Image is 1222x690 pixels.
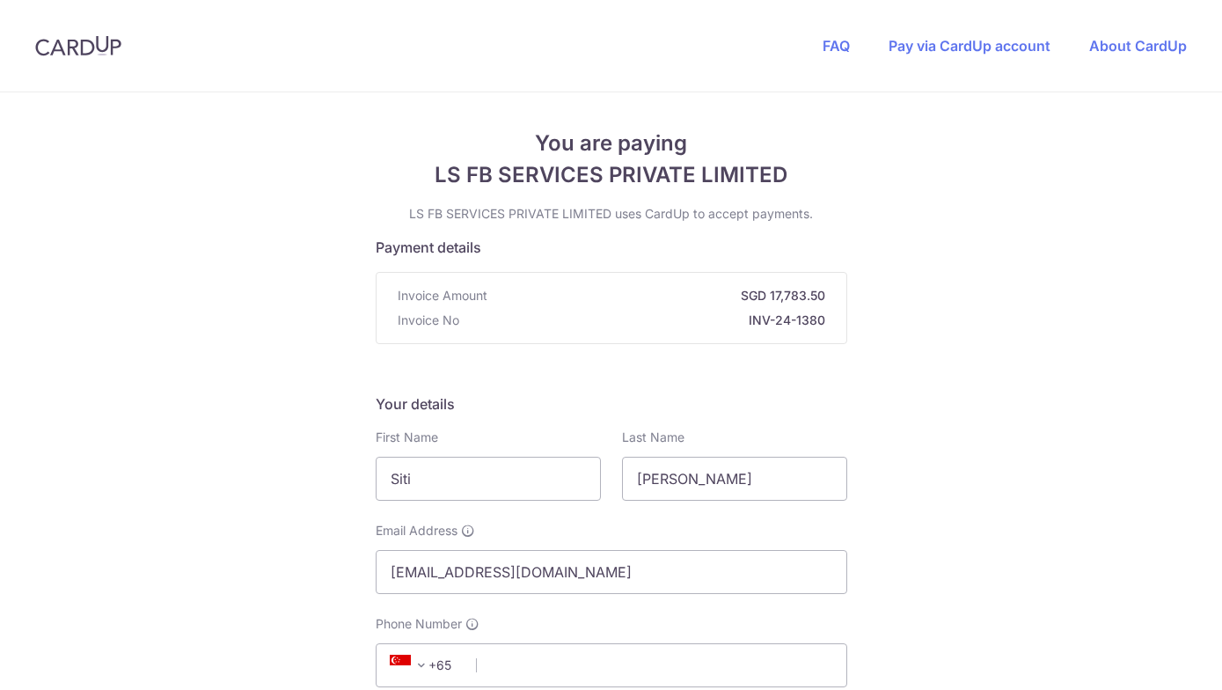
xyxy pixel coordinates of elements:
[622,429,684,446] label: Last Name
[398,287,487,305] span: Invoice Amount
[376,128,847,159] span: You are paying
[398,312,459,329] span: Invoice No
[889,37,1050,55] a: Pay via CardUp account
[376,237,847,258] h5: Payment details
[376,550,847,594] input: Email address
[466,312,825,329] strong: INV-24-1380
[376,615,462,633] span: Phone Number
[376,393,847,415] h5: Your details
[376,429,438,446] label: First Name
[390,655,432,676] span: +65
[35,35,121,56] img: CardUp
[376,159,847,191] span: LS FB SERVICES PRIVATE LIMITED
[622,457,847,501] input: Last name
[384,655,464,676] span: +65
[376,522,457,540] span: Email Address
[376,205,847,223] p: LS FB SERVICES PRIVATE LIMITED uses CardUp to accept payments.
[1089,37,1187,55] a: About CardUp
[494,287,825,305] strong: SGD 17,783.50
[823,37,850,55] a: FAQ
[376,457,601,501] input: First name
